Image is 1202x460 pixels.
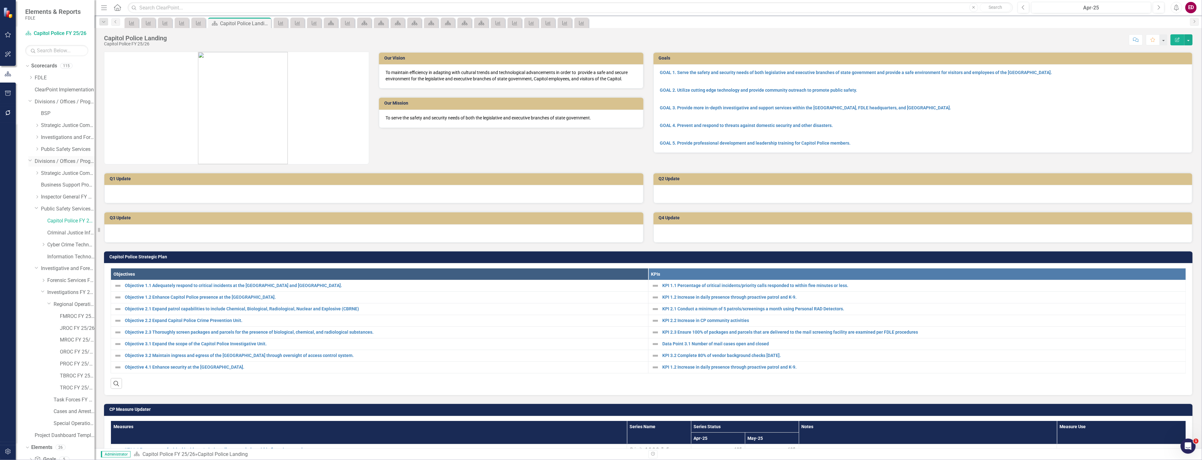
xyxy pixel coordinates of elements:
img: Not Defined [652,305,659,313]
td: Double-Click to Edit Right Click for Context Menu [648,292,1186,303]
a: JROC FY 25/26 [60,325,95,332]
a: Data Point 3.1 Number of mail cases open and closed [662,342,1182,346]
div: Capitol Police Landing [198,451,248,457]
td: Double-Click to Edit Right Click for Context Menu [111,327,648,338]
a: KPI 2.2 Increase in CP community activities [662,318,1182,323]
a: Business Support Program FY 25/26 [41,181,95,189]
a: KPI 1.2 Increase in daily presence through proactive patrol and K-9. [662,295,1182,300]
h3: Goals [659,56,1189,60]
a: Public Safety Services [41,146,95,153]
a: Cases and Arrests FY25/26 [54,408,95,415]
td: Double-Click to Edit Right Click for Context Menu [111,362,648,373]
img: Not Defined [652,329,659,336]
span: Priority 1 & 2 Calls For Service [630,446,688,459]
img: Not Defined [114,305,122,313]
a: GOAL 1. Serve the safety and security needs of both legislative and executive branches of state g... [660,70,1052,75]
td: Double-Click to Edit Right Click for Context Menu [648,280,1186,292]
a: Divisions / Offices / Programs [35,98,95,106]
img: Not Defined [652,340,659,348]
a: Objective 2.3 Thoroughly screen packages and parcels for the presence of biological, chemical, an... [125,330,645,335]
a: Objective 4.1 Enhance security at the [GEOGRAPHIC_DATA]. [125,365,645,370]
span: 605 [734,446,742,452]
a: KPI 2.3 Ensure 100% of packages and parcels that are delivered to the mail screening facility are... [662,330,1182,335]
h3: Our Mission [384,101,640,106]
button: ED [1185,2,1197,13]
input: Search ClearPoint... [128,2,1013,13]
img: Not Defined [114,352,122,359]
td: Double-Click to Edit Right Click for Context Menu [648,350,1186,362]
img: Not Defined [652,282,659,290]
a: Scorecards [31,62,57,70]
img: Not Defined [652,294,659,301]
a: Forensic Services FY 25/26 [47,277,95,284]
h3: CP Measure Updater [109,407,1189,412]
a: GOAL 4. Prevent and respond to threats against domestic security and other disasters. [660,123,833,128]
a: Divisions / Offices / Programs FY 25/26 [35,158,95,165]
a: Investigative and Forensic Services FY 25/26 [41,265,95,272]
td: Double-Click to Edit Right Click for Context Menu [111,292,648,303]
a: OROC FY 25/26 [60,348,95,356]
td: Double-Click to Edit Right Click for Context Menu [111,280,648,292]
h3: Q1 Update [110,176,640,181]
img: Not Defined [652,317,659,325]
td: Double-Click to Edit Right Click for Context Menu [111,303,648,315]
td: Double-Click to Edit Right Click for Context Menu [648,315,1186,327]
a: Objective 3.1 Expand the scope of the Capitol Police Investigative Unit. [125,342,645,346]
td: Double-Click to Edit Right Click for Context Menu [111,350,648,362]
a: TROC FY 25/26 [60,384,95,392]
a: Criminal Justice Information Services FY 25/26 [47,229,95,237]
div: 26 [55,445,66,450]
span: 605 [788,446,796,452]
a: KPI 2.1 Conduct a minimum of 5 patrols/screenings a month using Personal RAD Detectors. [662,307,1182,311]
a: Objective 2.2 Expand Capitol Police Crime Prevention Unit. [125,318,645,323]
input: Search Below... [25,45,88,56]
a: GOAL 5. Provide professional development and leadership training for Capitol Police members. [660,141,851,146]
a: KPI 3.2 Complete 80% of vendor background checks [DATE]. [662,353,1182,358]
div: Apr-25 [1033,4,1149,12]
a: GOAL 3. Provide more in-depth investigative and support services within the [GEOGRAPHIC_DATA], FD... [660,105,951,110]
img: Not Defined [114,294,122,301]
h3: Q2 Update [659,176,1189,181]
td: Double-Click to Edit Right Click for Context Menu [648,338,1186,350]
a: FMROC FY 25/26 [60,313,95,320]
a: MROC FY 25/26 [60,336,95,344]
td: Double-Click to Edit Right Click for Context Menu [111,338,648,350]
a: Cyber Crime Technology & Telecommunications FY25/26 [47,241,95,249]
a: KPI 1.1 Percentage of critical incidents/priority calls responded to within five minutes or less. [662,283,1182,288]
a: Project Dashboard Template [35,432,95,439]
a: Objective 3.2 Maintain ingress and egress of the [GEOGRAPHIC_DATA] through oversight of access co... [125,353,645,358]
a: PROC FY 25/26 [60,360,95,368]
a: Inspector General FY 25/26 [41,193,95,201]
img: Not Defined [114,340,122,348]
td: Double-Click to Edit Right Click for Context Menu [648,362,1186,373]
img: Not Defined [114,364,122,371]
a: Information Technology Services FY 25/26 [47,253,95,261]
img: Not Defined [114,317,122,325]
a: Public Safety Services FY 25/26 [41,205,95,213]
div: Capitol Police FY 25/26 [104,42,167,46]
a: Special Operations Team FY25/26 [54,420,95,427]
a: Investigations and Forensic Sciences [41,134,95,141]
a: KPI 1.1 Percentage of critical incidents/priority calls responded to within five minutes or less. [125,447,624,452]
img: Not Defined [652,364,659,371]
a: TBROC FY 25/26 [60,372,95,380]
img: Not Defined [114,282,122,290]
a: Investigations FY 25/26 [47,289,95,296]
div: 115 [60,63,73,69]
img: Not Defined [652,352,659,359]
span: Administrator [101,451,131,457]
iframe: Intercom live chat [1181,439,1196,454]
span: Elements & Reports [25,8,81,15]
a: GOAL 2. Utilize cutting edge technology and provide community outreach to promote public safety. [660,88,857,93]
a: Elements [31,444,52,451]
p: To maintain efficiency in adapting with cultural trends and technological advancements in order t... [386,69,637,82]
div: Capitol Police Landing [220,20,270,27]
h3: Q4 Update [659,216,1189,220]
a: Objective 1.1 Adequately respond to critical incidents at the [GEOGRAPHIC_DATA] and [GEOGRAPHIC_D... [125,283,645,288]
a: Capitol Police FY 25/26 [142,451,195,457]
a: ClearPoint Implementation [35,86,95,94]
a: Task Forces FY 25/26 [54,396,95,404]
a: Capitol Police FY 25/26 [47,217,95,225]
a: KPI 1.2 Increase in daily presence through proactive patrol and K-9. [662,365,1182,370]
